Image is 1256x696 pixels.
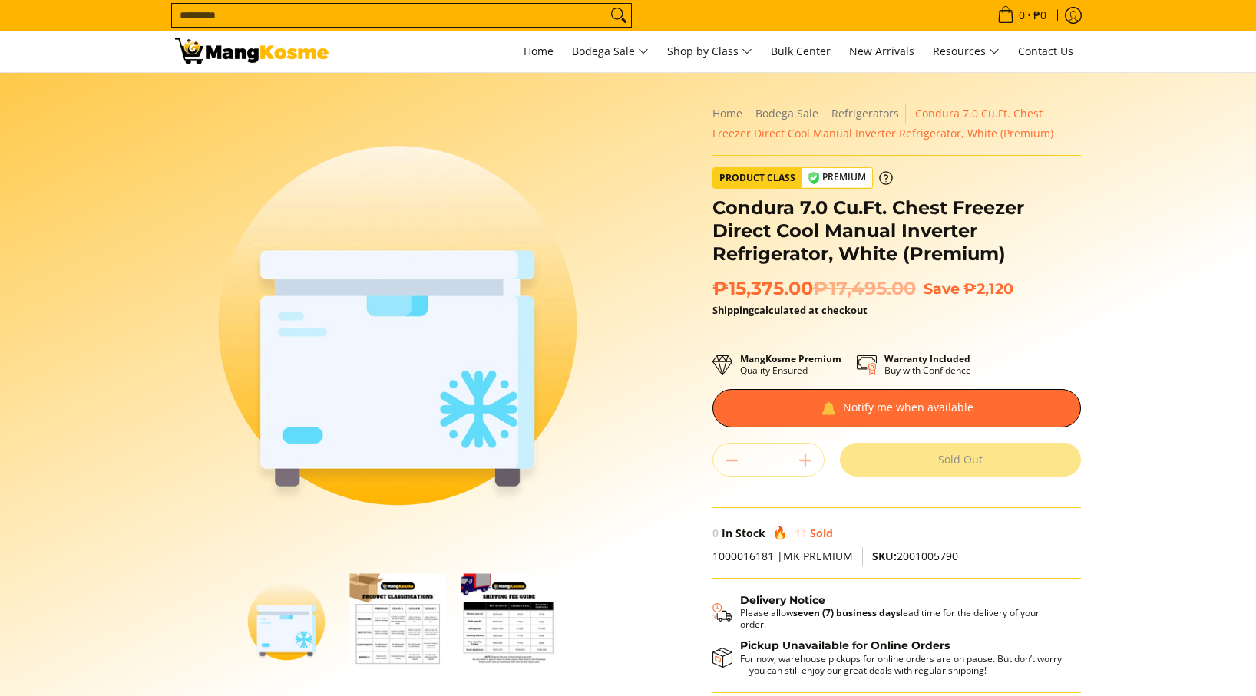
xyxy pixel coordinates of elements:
a: Resources [925,31,1007,72]
strong: Delivery Notice [740,593,825,607]
strong: calculated at checkout [712,303,868,317]
p: Please allow lead time for the delivery of your order. [740,607,1066,630]
h1: Condura 7.0 Cu.Ft. Chest Freezer Direct Cool Manual Inverter Refrigerator, White (Premium) [712,196,1081,266]
span: ₱2,120 [963,279,1013,298]
img: chest-freezer-thumbnail-icon-mang-kosme [175,104,620,549]
img: chest-freezer-thumbnail-icon-mang-kosme [239,573,335,669]
a: Contact Us [1010,31,1081,72]
img: Condura 7.0 Cu.Ft. Chest Freezer Direct Cool Manual Inverter Refrigerator, White (Premium)-2 [350,573,446,669]
a: Bodega Sale [564,31,656,72]
span: Bodega Sale [572,42,649,61]
span: ₱0 [1031,10,1049,21]
strong: Pickup Unavailable for Online Orders [740,638,950,652]
a: Home [516,31,561,72]
button: Shipping & Delivery [712,594,1066,631]
span: 0 [1016,10,1027,21]
a: Product Class Premium [712,167,893,189]
p: For now, warehouse pickups for online orders are on pause. But don’t worry—you can still enjoy ou... [740,653,1066,676]
del: ₱17,495.00 [813,277,916,300]
p: Quality Ensured [740,353,841,376]
span: 11 [795,526,807,540]
strong: Warranty Included [884,352,970,365]
span: SKU: [872,549,897,563]
span: Bulk Center [771,44,831,58]
span: New Arrivals [849,44,914,58]
span: Home [524,44,554,58]
span: Product Class [713,168,802,188]
span: Premium [802,168,872,187]
span: Resources [933,42,1000,61]
span: Sold [810,526,833,540]
a: Shop by Class [659,31,760,72]
span: 2001005790 [872,549,958,563]
span: Save [924,279,960,298]
span: 1000016181 |MK PREMIUM [712,549,853,563]
img: Condura 9.3 Cu. Ft. Inverter Refrigerator (Premium) l Mang Kosme [175,38,329,64]
a: Home [712,106,742,120]
span: 0 [712,526,719,540]
img: premium-badge-icon.webp [808,172,820,184]
span: Shop by Class [667,42,752,61]
img: mang-kosme-shipping-fee-guide-infographic [461,573,557,669]
a: Bodega Sale [755,106,818,120]
span: Condura 7.0 Cu.Ft. Chest Freezer Direct Cool Manual Inverter Refrigerator, White (Premium) [712,106,1053,140]
strong: MangKosme Premium [740,352,841,365]
a: Refrigerators [831,106,899,120]
span: • [993,7,1051,24]
strong: seven (7) business days [793,606,901,619]
a: Bulk Center [763,31,838,72]
a: Shipping [712,303,754,317]
a: New Arrivals [841,31,922,72]
button: Search [607,4,631,27]
span: In Stock [722,526,765,540]
span: ₱15,375.00 [712,277,916,300]
span: Contact Us [1018,44,1073,58]
nav: Main Menu [344,31,1081,72]
nav: Breadcrumbs [712,104,1081,143]
p: Buy with Confidence [884,353,971,376]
